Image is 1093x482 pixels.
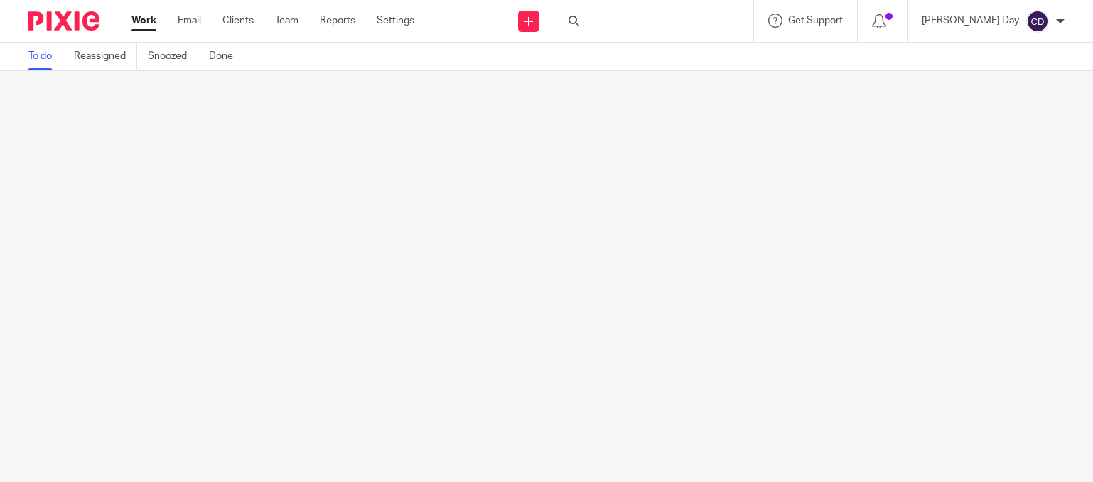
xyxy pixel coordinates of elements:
a: Work [131,14,156,28]
a: Reassigned [74,43,137,70]
a: Email [178,14,201,28]
img: svg%3E [1026,10,1049,33]
span: Get Support [788,16,843,26]
p: [PERSON_NAME] Day [922,14,1019,28]
a: Done [209,43,244,70]
a: Team [275,14,298,28]
a: Settings [377,14,414,28]
a: Snoozed [148,43,198,70]
a: Clients [222,14,254,28]
a: Reports [320,14,355,28]
img: Pixie [28,11,99,31]
a: To do [28,43,63,70]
